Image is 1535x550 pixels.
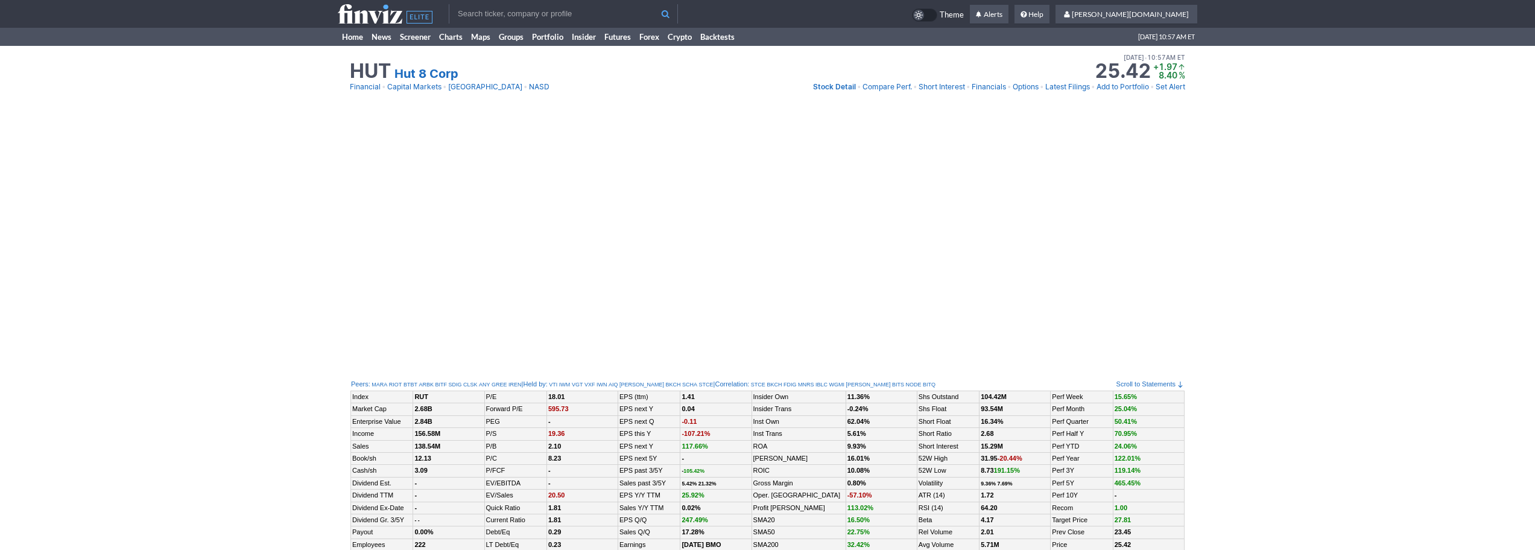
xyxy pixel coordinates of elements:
[372,381,387,389] a: MARA
[529,81,549,93] a: NASD
[484,502,546,514] td: Quick Ratio
[351,440,413,452] td: Sales
[847,455,870,462] b: 16.01%
[994,467,1020,474] span: 191.15%
[435,28,467,46] a: Charts
[1045,82,1090,91] span: Latest Filings
[414,491,417,499] b: -
[618,477,680,489] td: Sales past 3/5Y
[528,28,568,46] a: Portfolio
[813,82,856,91] span: Stock Detail
[1007,81,1011,93] span: •
[484,440,546,452] td: P/B
[1051,403,1113,415] td: Perf Month
[484,514,546,526] td: Current Ratio
[682,504,700,511] b: 0.02%
[998,455,1022,462] span: -20.44%
[495,28,528,46] a: Groups
[847,516,870,523] span: 16.50%
[484,428,546,440] td: P/S
[351,514,413,526] td: Dividend Gr. 3/5Y
[419,381,434,389] a: ARBK
[1116,380,1184,388] a: Scroll to Statements
[1051,391,1113,403] td: Perf Week
[524,81,528,93] span: •
[682,541,721,548] a: [DATE] BMO
[443,81,447,93] span: •
[414,517,419,523] small: - -
[619,381,664,389] a: [PERSON_NAME]
[1115,467,1141,474] span: 119.14%
[584,381,595,389] a: VXF
[1115,479,1141,487] span: 465.45%
[367,28,396,46] a: News
[966,81,970,93] span: •
[847,541,870,548] span: 32.42%
[548,479,551,487] b: -
[682,468,704,474] small: -
[892,381,904,389] a: BITS
[1115,393,1137,400] span: 15.65%
[387,81,442,93] a: Capital Markets
[382,81,386,93] span: •
[1051,526,1113,539] td: Prev Close
[572,381,583,389] a: VGT
[1115,541,1131,548] b: 25.42
[829,381,844,389] a: WGMI
[981,430,993,437] b: 2.68
[917,502,979,514] td: RSI (14)
[1177,71,1185,80] td: %
[917,526,979,539] td: Rel Volume
[1051,465,1113,477] td: Perf 3Y
[351,526,413,539] td: Payout
[682,443,707,450] span: 117.66%
[1051,440,1113,452] td: Perf YTD
[1153,71,1177,80] td: 8.40
[396,28,435,46] a: Screener
[351,380,369,388] a: Peers
[663,28,696,46] a: Crypto
[351,477,413,489] td: Dividend Est.
[548,541,561,548] b: 0.23
[752,526,846,539] td: SMA50
[351,490,413,502] td: Dividend TTM
[682,516,707,523] span: 247.49%
[414,393,428,400] b: RUT
[523,380,545,388] a: Held by
[484,490,546,502] td: EV/Sales
[917,391,979,403] td: Shs Outstand
[508,381,522,389] a: IREN
[1051,415,1113,427] td: Perf Quarter
[767,381,782,389] a: BKCH
[981,528,993,536] b: 2.01
[618,391,680,403] td: EPS (ttm)
[917,477,979,489] td: Volatility
[1056,5,1197,24] a: [PERSON_NAME][DOMAIN_NAME]
[619,541,645,548] a: Earnings
[1156,81,1185,93] a: Set Alert
[683,468,704,474] span: 105.42%
[847,467,870,474] b: 10.08%
[981,455,1022,462] b: 31.95
[752,490,846,502] td: Oper. [GEOGRAPHIC_DATA]
[568,28,600,46] a: Insider
[635,28,663,46] a: Forex
[1091,81,1095,93] span: •
[548,467,551,474] b: -
[618,514,680,526] td: EPS Q/Q
[389,381,402,389] a: RIOT
[813,81,856,93] a: Stock Detail
[682,481,716,487] small: 5.42% 21.32%
[981,504,998,511] b: 64.20
[847,443,866,450] b: 9.93%
[484,391,546,403] td: P/E
[917,452,979,464] td: 52W High
[714,380,936,389] div: | :
[682,393,694,400] b: 1.41
[917,514,979,526] td: Beta
[682,418,697,425] span: -0.11
[548,393,565,400] b: 18.01
[351,415,413,427] td: Enterprise Value
[1052,516,1087,523] a: Target Price
[1051,477,1113,489] td: Perf 5Y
